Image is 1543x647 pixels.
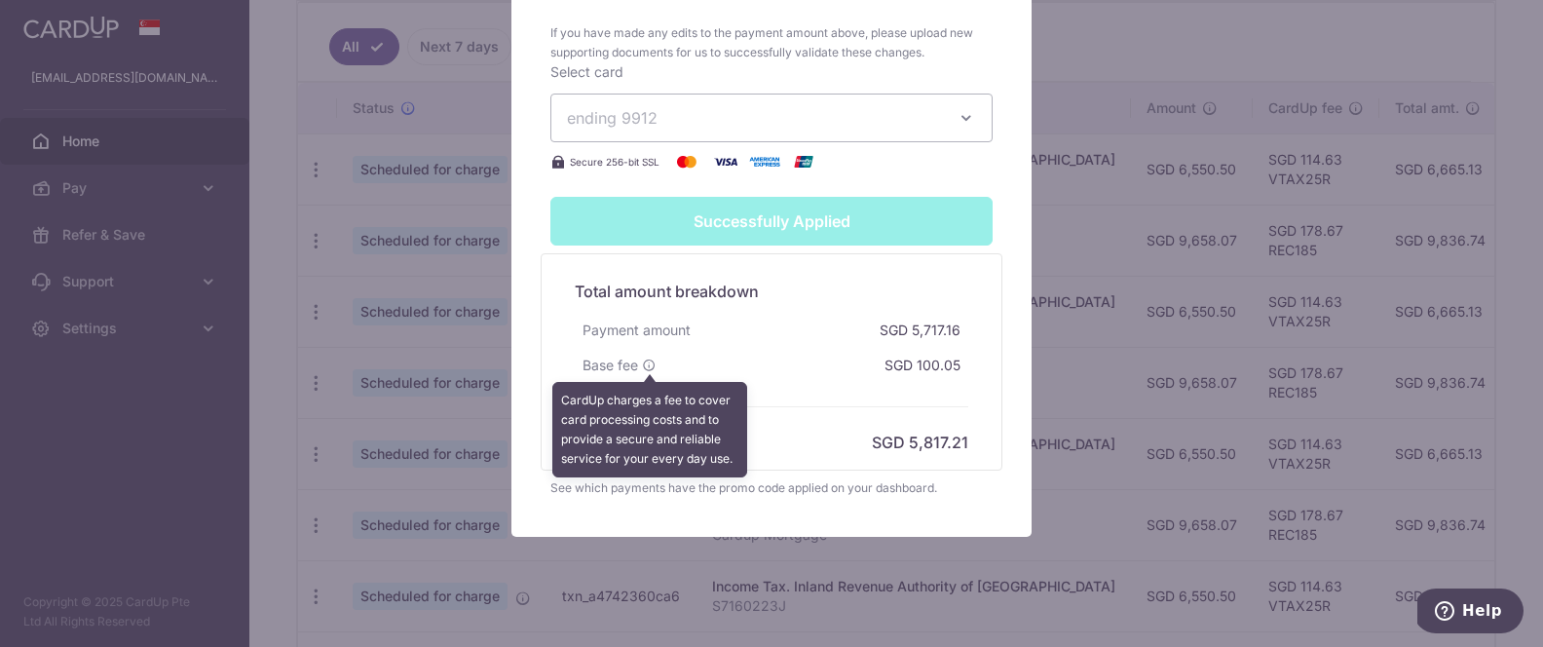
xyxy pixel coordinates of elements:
div: See which payments have the promo code applied on your dashboard. [550,478,993,498]
div: SGD 5,717.16 [872,313,968,348]
span: Secure 256-bit SSL [570,154,659,170]
label: Select card [550,62,623,82]
span: If you have made any edits to the payment amount above, please upload new supporting documents fo... [550,23,993,62]
h5: Total amount breakdown [575,280,968,303]
iframe: Opens a widget where you can find more information [1417,589,1524,637]
img: UnionPay [784,150,823,173]
button: ending 9912 [550,94,993,142]
img: American Express [745,150,784,173]
img: Mastercard [667,150,706,173]
span: ending 9912 [567,108,658,128]
span: Base fee [583,356,638,375]
img: Visa [706,150,745,173]
div: CardUp charges a fee to cover card processing costs and to provide a secure and reliable service ... [552,382,747,477]
div: SGD 100.05 [877,348,968,383]
h6: SGD 5,817.21 [872,431,968,454]
div: Payment amount [575,313,698,348]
